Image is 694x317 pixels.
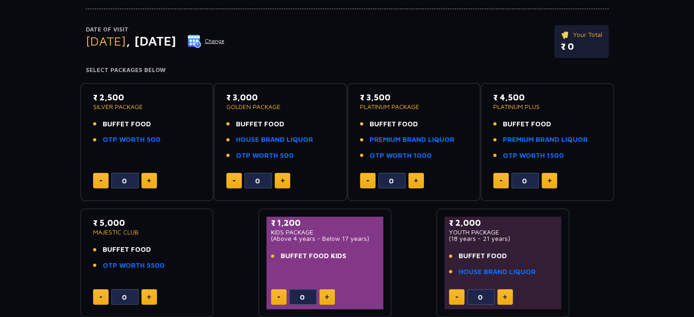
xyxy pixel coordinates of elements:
img: minus [366,180,369,182]
a: HOUSE BRAND LIQUOR [236,135,313,145]
p: GOLDEN PACKAGE [226,104,334,110]
p: YOUTH PACKAGE [449,229,557,235]
p: PLATINUM PACKAGE [360,104,468,110]
img: plus [325,295,329,299]
span: , [DATE] [126,33,176,48]
img: minus [455,296,458,298]
p: ₹ 4,500 [493,91,601,104]
p: SILVER PACKAGE [93,104,201,110]
span: BUFFET FOOD [236,119,284,130]
span: BUFFET FOOD [370,119,418,130]
img: minus [99,296,102,298]
img: plus [548,178,552,183]
p: ₹ 2,500 [93,91,201,104]
p: Date of Visit [86,25,225,34]
img: minus [233,180,235,182]
button: Change [187,34,225,48]
span: BUFFET FOOD [103,244,151,255]
span: BUFFET FOOD [503,119,551,130]
img: ticket [561,30,570,40]
a: PREMIUM BRAND LIQUOR [503,135,588,145]
span: BUFFET FOOD [459,251,507,261]
a: PREMIUM BRAND LIQUOR [370,135,454,145]
p: ₹ 3,500 [360,91,468,104]
img: plus [503,295,507,299]
span: BUFFET FOOD [103,119,151,130]
img: plus [147,295,151,299]
p: ₹ 2,000 [449,217,557,229]
img: minus [500,180,502,182]
img: plus [281,178,285,183]
p: ₹ 5,000 [93,217,201,229]
p: (18 years - 21 years) [449,235,557,242]
p: ₹ 3,000 [226,91,334,104]
img: plus [414,178,418,183]
p: KIDS PACKAGE [271,229,379,235]
img: minus [99,180,102,182]
img: minus [277,296,280,298]
p: (Above 4 years - Below 17 years) [271,235,379,242]
h4: Select Packages Below [86,67,609,74]
span: [DATE] [86,33,126,48]
p: ₹ 0 [561,40,602,53]
img: plus [147,178,151,183]
a: OTP WORTH 500 [103,135,161,145]
p: PLATINUM PLUS [493,104,601,110]
span: BUFFET FOOD KIDS [281,251,346,261]
a: OTP WORTH 1000 [370,151,432,161]
a: OTP WORTH 5500 [103,260,165,271]
a: HOUSE BRAND LIQUOR [459,267,536,277]
a: OTP WORTH 500 [236,151,294,161]
p: Your Total [561,30,602,40]
a: OTP WORTH 1500 [503,151,564,161]
p: ₹ 1,200 [271,217,379,229]
p: MAJESTIC CLUB [93,229,201,235]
